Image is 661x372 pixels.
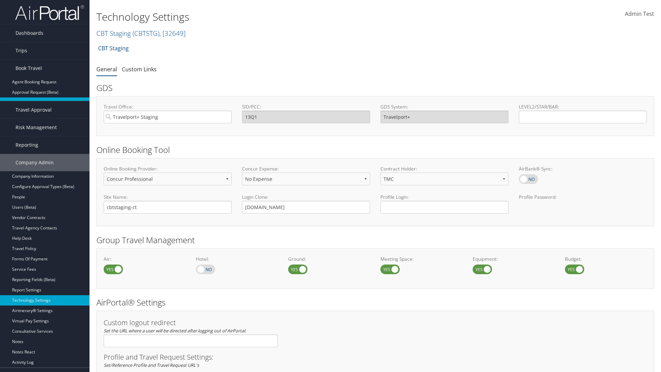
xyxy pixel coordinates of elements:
[104,194,232,200] label: Site Name:
[104,319,278,326] h3: Custom logout redirect
[519,174,538,184] label: AirBank® Sync
[96,10,468,24] h1: Technology Settings
[380,256,462,262] label: Meeting Space:
[15,4,84,21] img: airportal-logo.png
[96,82,649,94] h2: GDS
[15,42,27,59] span: Trips
[380,103,508,110] label: GDS System:
[15,136,38,154] span: Reporting
[242,165,370,172] label: Concur Expense:
[104,362,199,368] em: Set/Reference Profile and Travel Request URL's
[288,256,370,262] label: Ground:
[196,256,278,262] label: Hotel:
[98,41,129,55] a: CBT Staging
[519,103,647,110] label: LEVEL2/STAR/BAR:
[565,256,647,262] label: Budget:
[159,29,186,38] span: , [ 32649 ]
[625,3,654,25] a: Admin Test
[625,10,654,18] span: Admin Test
[519,194,647,213] label: Profile Password:
[96,297,654,308] h2: AirPortal® Settings
[15,24,43,42] span: Dashboards
[519,165,647,172] label: AirBank® Sync:
[104,256,186,262] label: Air:
[104,354,647,361] h3: Profile and Travel Request Settings:
[380,194,508,213] label: Profile Login:
[473,256,555,262] label: Equipment:
[15,154,54,171] span: Company Admin
[104,328,246,334] em: Set the URL where a user will be directed after logging out of AirPortal.
[15,60,42,77] span: Book Travel
[96,65,117,73] a: General
[122,65,157,73] a: Custom Links
[104,103,232,110] label: Travel Office:
[380,165,508,172] label: Contract Holder:
[15,101,52,118] span: Travel Approval
[242,194,370,200] label: Login Clone:
[242,103,370,110] label: SID/PCC:
[380,201,508,214] input: Profile Login:
[96,29,186,38] a: CBT Staging
[96,234,654,246] h2: Group Travel Management
[104,165,232,172] label: Online Booking Provider:
[96,144,654,156] h2: Online Booking Tool
[15,119,57,136] span: Risk Management
[133,29,159,38] span: ( CBTSTG )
